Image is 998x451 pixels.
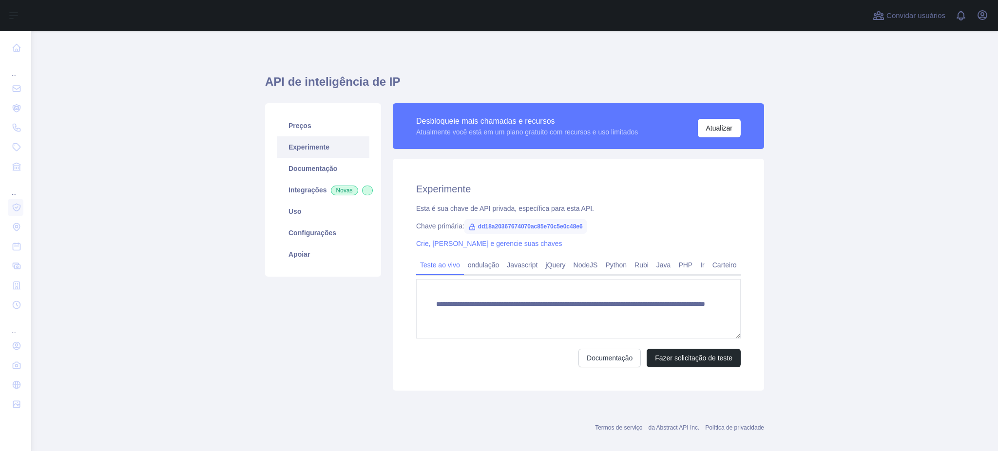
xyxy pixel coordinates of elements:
font: Configurações [288,229,336,237]
font: Preços [288,122,311,130]
font: Novas [336,187,353,194]
font: Carteiro [712,261,737,269]
font: dd18a20367674070ac85e70c5e0c48e6 [478,223,583,230]
font: Chave primária: [416,222,464,230]
font: Javascript [507,261,537,269]
font: Desbloqueie mais chamadas e recursos [416,117,555,125]
font: Atualmente você está em um plano gratuito com recursos e uso limitados [416,128,638,136]
a: Experimente [277,136,369,158]
font: Convidar usuários [886,11,945,19]
button: Atualizar [698,119,741,137]
a: Configurações [277,222,369,244]
a: Apoiar [277,244,369,265]
font: ... [12,328,17,335]
font: Fazer solicitação de teste [655,354,732,362]
a: Documentação [578,349,641,367]
font: Experimente [416,184,471,194]
a: Documentação [277,158,369,179]
font: Documentação [587,354,633,362]
a: Política de privacidade [705,424,764,431]
font: Teste ao vivo [420,261,460,269]
font: Atualizar [706,124,732,132]
a: Uso [277,201,369,222]
font: Rubi [634,261,649,269]
font: ondulação [468,261,499,269]
font: NodeJS [574,261,598,269]
font: Apoiar [288,250,310,258]
font: Integrações [288,186,327,194]
font: Uso [288,207,301,215]
a: Preços [277,115,369,136]
font: ... [12,71,17,77]
font: jQuery [545,261,565,269]
font: Ir [700,261,705,269]
a: da Abstract API Inc. [649,424,700,431]
a: IntegraçõesNovas [277,179,369,201]
a: Termos de serviço [595,424,642,431]
button: Fazer solicitação de teste [647,349,741,367]
font: PHP [678,261,692,269]
font: Java [656,261,671,269]
font: Documentação [288,165,337,172]
font: API de inteligência de IP [265,75,400,88]
a: Crie, [PERSON_NAME] e gerencie suas chaves [416,240,562,247]
font: Esta é sua chave de API privada, específica para esta API. [416,205,594,212]
button: Convidar usuários [871,8,947,23]
font: Experimente [288,143,329,151]
font: ... [12,189,17,196]
font: Python [605,261,627,269]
